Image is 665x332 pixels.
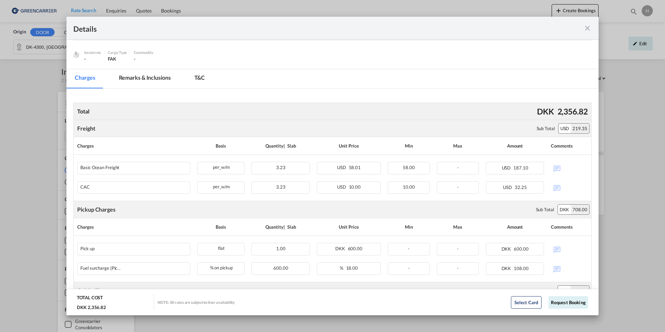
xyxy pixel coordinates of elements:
[111,69,179,88] md-tab-item: Remarks & Inclusions
[77,304,106,310] div: DKK 2,356.82
[559,124,571,133] div: USD
[77,125,95,132] div: Freight
[514,266,528,271] span: 108.00
[486,222,544,232] div: Amount
[388,222,430,232] div: Min
[186,69,214,88] md-tab-item: T&C
[502,165,513,171] span: USD
[513,165,528,171] span: 187.10
[551,262,587,275] div: No Comments Available
[535,104,556,119] div: DKK
[403,165,415,170] span: 58.00
[548,296,588,309] button: Request Booking
[134,49,153,56] div: Commodity
[134,56,136,62] span: -
[75,106,91,117] div: Total
[536,287,554,294] div: Sub Total
[536,206,554,213] div: Sub Total
[108,49,127,56] div: Cargo Type
[80,184,90,190] div: CAC
[72,51,80,58] img: cargo.png
[335,246,347,251] span: DKK
[80,266,122,271] div: Fuel surcharge (Pick up)
[337,184,348,190] span: USD
[502,266,513,271] span: DKK
[349,184,361,190] span: 10.00
[80,165,119,170] div: Basic Ocean Freight
[348,246,362,251] span: 600.00
[486,141,544,151] div: Amount
[547,218,591,236] th: Comments
[408,265,410,271] span: -
[276,165,286,170] span: 3.23
[514,246,528,252] span: 600.00
[66,17,599,316] md-dialog: Pickup Door ...
[80,246,94,251] div: Pick up
[198,263,245,271] div: % on pickup
[276,246,286,251] span: 1.00
[158,300,235,305] div: NOTE: All rates are subject to liner availability
[457,165,459,170] span: -
[437,222,479,232] div: Max
[503,184,514,190] span: USD
[551,162,587,174] div: No Comments Available
[558,205,571,214] div: DKK
[457,246,459,251] span: -
[198,243,245,252] div: flat
[515,184,527,190] span: 32.25
[337,165,348,170] span: USD
[346,265,358,271] span: 18.00
[77,222,190,232] div: Charges
[77,287,114,294] div: Origin Charges
[77,141,190,151] div: Charges
[583,24,592,32] md-icon: icon-close fg-AAA8AD m-0 cursor
[571,205,589,214] div: 708.00
[251,222,310,232] div: Quantity | Slab
[388,141,430,151] div: Min
[556,104,590,119] div: 2,356.82
[403,184,415,190] span: 10.00
[66,69,220,88] md-pagination-wrapper: Use the left and right arrow keys to navigate between tabs
[198,182,245,190] div: per_w/m
[551,181,587,193] div: No Comments Available
[547,137,591,155] th: Comments
[571,286,589,295] div: 250.00
[317,222,381,232] div: Unit Price
[349,165,361,170] span: 58.01
[511,296,542,309] button: Select Card
[457,265,459,271] span: -
[198,162,245,171] div: per_w/m
[340,265,345,271] span: %
[84,56,101,62] div: -
[502,246,513,252] span: DKK
[408,246,410,251] span: -
[251,141,310,151] div: Quantity | Slab
[457,184,459,190] span: -
[317,141,381,151] div: Unit Price
[108,56,127,62] div: FAK
[84,49,101,56] div: Incoterms
[197,222,245,232] div: Basis
[437,141,479,151] div: Max
[273,265,288,271] span: 600.00
[551,243,587,255] div: No Comments Available
[73,24,540,32] div: Details
[276,184,286,190] span: 3.23
[77,206,115,213] div: Pickup Charges
[571,124,589,133] div: 219.35
[558,286,571,295] div: DKK
[77,294,103,304] div: TOTAL COST
[197,141,245,151] div: Basis
[537,125,555,132] div: Sub Total
[66,69,103,88] md-tab-item: Charges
